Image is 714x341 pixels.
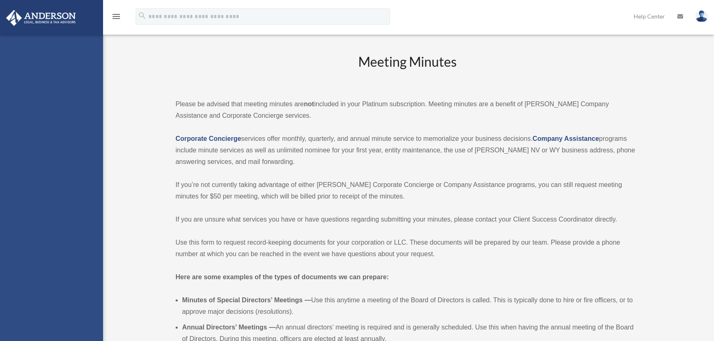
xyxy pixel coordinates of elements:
a: menu [111,14,121,21]
p: services offer monthly, quarterly, and annual minute service to memorialize your business decisio... [176,133,640,168]
p: If you are unsure what services you have or have questions regarding submitting your minutes, ple... [176,214,640,225]
img: User Pic [695,10,708,22]
b: Annual Directors’ Meetings — [182,324,276,331]
em: resolutions [258,308,289,315]
i: menu [111,12,121,21]
p: Use this form to request record-keeping documents for your corporation or LLC. These documents wi... [176,237,640,260]
li: Use this anytime a meeting of the Board of Directors is called. This is typically done to hire or... [182,294,640,318]
i: search [138,11,147,20]
h2: Meeting Minutes [176,53,640,87]
p: Please be advised that meeting minutes are included in your Platinum subscription. Meeting minute... [176,98,640,121]
p: If you’re not currently taking advantage of either [PERSON_NAME] Corporate Concierge or Company A... [176,179,640,202]
b: Minutes of Special Directors’ Meetings — [182,297,311,304]
img: Anderson Advisors Platinum Portal [4,10,78,26]
a: Company Assistance [533,135,599,142]
strong: not [304,100,314,107]
a: Corporate Concierge [176,135,241,142]
strong: Here are some examples of the types of documents we can prepare: [176,273,389,280]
